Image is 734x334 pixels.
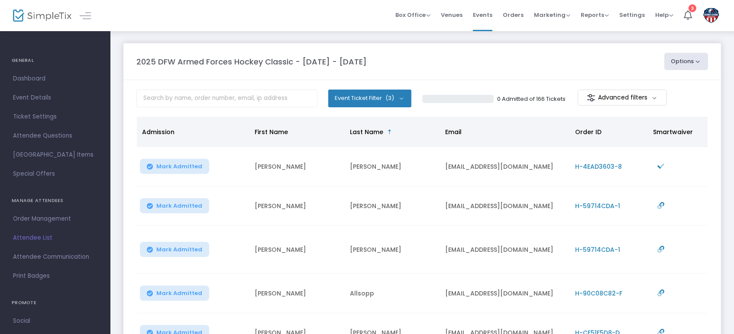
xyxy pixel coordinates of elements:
p: 0 Admitted of 166 Tickets [497,95,566,103]
button: Mark Admitted [140,286,209,301]
span: Mark Admitted [156,290,202,297]
span: Reports [581,11,609,19]
span: Order ID [575,128,601,136]
span: H-59714CDA-1 [575,202,620,210]
span: Settings [619,4,645,26]
span: H-4EAD3603-8 [575,162,622,171]
button: Mark Admitted [140,242,209,257]
span: [GEOGRAPHIC_DATA] Items [13,149,97,161]
img: filter [587,93,595,102]
td: [EMAIL_ADDRESS][DOMAIN_NAME] [440,147,570,186]
td: [PERSON_NAME] [249,186,345,226]
span: Attendee Communication [13,251,97,263]
td: [PERSON_NAME] [249,226,345,274]
span: Event Details [13,92,97,103]
span: H-59714CDA-1 [575,245,620,254]
span: Social [13,315,97,327]
span: H-90C08C82-F [575,289,622,298]
input: Search by name, order number, email, ip address [136,90,317,107]
td: [EMAIL_ADDRESS][DOMAIN_NAME] [440,274,570,313]
td: [PERSON_NAME] [345,147,440,186]
th: Smartwaiver [648,117,713,147]
span: Sortable [386,128,393,135]
button: Mark Admitted [140,198,209,213]
span: Events [473,4,492,26]
td: [PERSON_NAME] [249,274,345,313]
td: [PERSON_NAME] [345,226,440,274]
span: Orders [503,4,524,26]
span: Attendee List [13,232,97,244]
span: Mark Admitted [156,163,202,170]
m-panel-title: 2025 DFW Armed Forces Hockey Classic - [DATE] - [DATE] [136,56,367,67]
span: First Name [255,128,288,136]
button: Event Ticket Filter(3) [328,90,411,107]
td: [EMAIL_ADDRESS][DOMAIN_NAME] [440,186,570,226]
span: Special Offers [13,168,97,180]
span: Ticket Settings [13,111,97,122]
h4: GENERAL [12,52,99,69]
span: Help [655,11,673,19]
span: Mark Admitted [156,246,202,253]
span: Attendee Questions [13,130,97,141]
span: Mark Admitted [156,202,202,209]
span: Dashboard [13,73,97,84]
h4: MANAGE ATTENDEES [12,192,99,209]
span: Print Badges [13,270,97,282]
span: Order Management [13,213,97,225]
td: Allsopp [345,274,440,313]
div: 3 [689,4,696,12]
span: Marketing [534,11,570,19]
span: Box Office [395,11,430,19]
span: Admission [142,128,175,136]
span: (3) [385,95,394,102]
span: Last Name [350,128,383,136]
m-button: Advanced filters [578,90,667,106]
td: [PERSON_NAME] [345,186,440,226]
span: Venues [441,4,462,26]
td: [EMAIL_ADDRESS][DOMAIN_NAME] [440,226,570,274]
h4: PROMOTE [12,294,99,312]
button: Mark Admitted [140,159,209,174]
td: [PERSON_NAME] [249,147,345,186]
span: Email [445,128,462,136]
button: Options [664,53,708,70]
